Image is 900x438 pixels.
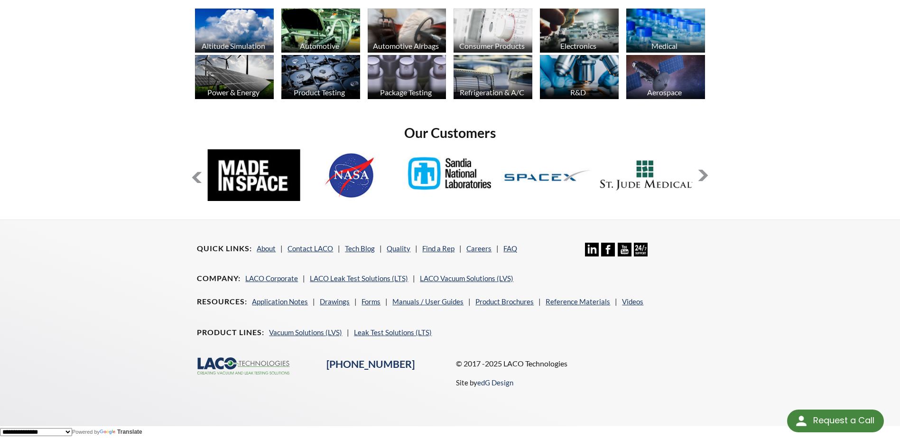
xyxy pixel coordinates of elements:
[540,55,619,99] img: industry_R_D_670x376.jpg
[475,297,534,306] a: Product Brochures
[634,249,648,258] a: 24/7 Support
[392,297,464,306] a: Manuals / User Guides
[368,55,446,101] a: Package Testing
[281,9,360,55] a: Automotive
[195,9,274,53] img: industry_AltitudeSim_670x376.jpg
[387,244,410,253] a: Quality
[456,357,703,370] p: © 2017 -2025 LACO Technologies
[794,413,809,429] img: round button
[625,88,704,97] div: Aerospace
[100,429,142,435] a: Translate
[420,274,513,283] a: LACO Vacuum Solutions (LVS)
[368,55,446,99] img: industry_Package_670x376.jpg
[625,41,704,50] div: Medical
[477,378,513,387] a: edG Design
[197,244,252,254] h4: Quick Links
[422,244,455,253] a: Find a Rep
[503,244,517,253] a: FAQ
[626,55,705,101] a: Aerospace
[452,88,531,97] div: Refrigeration & A/C
[191,124,708,142] h2: Our Customers
[626,9,705,53] img: industry_Medical_670x376.jpg
[454,9,532,53] img: industry_Consumer_670x376.jpg
[368,9,446,53] img: industry_Auto-Airbag_670x376.jpg
[452,41,531,50] div: Consumer Products
[197,328,264,338] h4: Product Lines
[281,55,360,99] img: industry_ProductTesting_670x376.jpg
[454,55,532,101] a: Refrigeration & A/C
[345,244,375,253] a: Tech Blog
[466,244,492,253] a: Careers
[195,9,274,55] a: Altitude Simulation
[197,297,247,307] h4: Resources
[366,88,445,97] div: Package Testing
[622,297,643,306] a: Videos
[540,55,619,101] a: R&D
[257,244,276,253] a: About
[454,55,532,99] img: industry_HVAC_670x376.jpg
[245,274,298,283] a: LACO Corporate
[310,274,408,283] a: LACO Leak Test Solutions (LTS)
[269,328,342,337] a: Vacuum Solutions (LVS)
[787,410,884,432] div: Request a Call
[326,358,415,370] a: [PHONE_NUMBER]
[600,149,693,201] img: LOGO_200x112.jpg
[306,149,398,201] img: NASA.jpg
[368,9,446,55] a: Automotive Airbags
[288,244,333,253] a: Contact LACO
[281,9,360,53] img: industry_Automotive_670x376.jpg
[538,88,618,97] div: R&D
[634,243,648,256] img: 24/7 Support Icon
[626,55,705,99] img: Artboard_1.jpg
[280,41,359,50] div: Automotive
[100,429,117,436] img: Google Translate
[540,9,619,55] a: Electronics
[502,149,594,201] img: SpaceX.jpg
[195,55,274,101] a: Power & Energy
[366,41,445,50] div: Automotive Airbags
[546,297,610,306] a: Reference Materials
[320,297,350,306] a: Drawings
[281,55,360,101] a: Product Testing
[280,88,359,97] div: Product Testing
[354,328,432,337] a: Leak Test Solutions (LTS)
[626,9,705,55] a: Medical
[194,41,273,50] div: Altitude Simulation
[404,149,496,201] img: Sandia-Natl-Labs.jpg
[197,274,241,283] h4: Company
[252,297,308,306] a: Application Notes
[194,88,273,97] div: Power & Energy
[195,55,274,99] img: industry_Power-2_670x376.jpg
[207,149,300,201] img: MadeInSpace.jpg
[540,9,619,53] img: industry_Electronics_670x376.jpg
[538,41,618,50] div: Electronics
[454,9,532,55] a: Consumer Products
[456,377,513,388] p: Site by
[813,410,874,431] div: Request a Call
[362,297,380,306] a: Forms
